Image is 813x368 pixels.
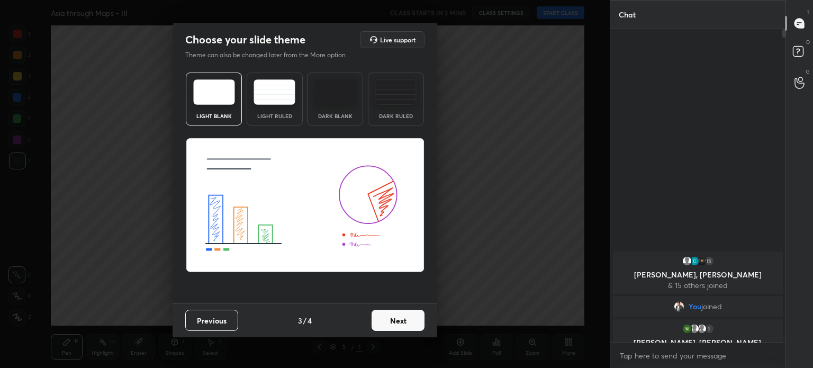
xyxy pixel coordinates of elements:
div: Dark Blank [314,113,356,119]
span: You [689,302,701,311]
p: T [807,8,810,16]
div: Dark Ruled [375,113,417,119]
img: fbb3c24a9d964a2d9832b95166ca1330.jpg [674,301,684,312]
span: joined [701,302,722,311]
p: Chat [610,1,644,29]
h4: 3 [298,315,302,326]
img: f8d4546719a64694ab16907841370a1c.62038746_3 [689,256,700,266]
img: default.png [682,256,692,266]
h2: Choose your slide theme [185,33,305,47]
div: 15 [704,256,715,266]
img: lightRuledTheme.5fabf969.svg [254,79,295,105]
img: default.png [697,324,707,334]
p: G [806,68,810,76]
p: [PERSON_NAME], [PERSON_NAME] [619,271,776,279]
p: [PERSON_NAME], [PERSON_NAME], [PERSON_NAME] [619,338,776,355]
h4: / [303,315,306,326]
div: grid [610,249,785,343]
div: 1 [704,324,715,334]
h4: 4 [308,315,312,326]
button: Previous [185,310,238,331]
h5: Live support [380,37,415,43]
img: darkTheme.f0cc69e5.svg [314,79,356,105]
img: lightThemeBanner.fbc32fad.svg [186,138,424,273]
div: Light Blank [193,113,235,119]
p: Theme can also be changed later from the More option [185,50,357,60]
button: Next [372,310,424,331]
img: darkRuledTheme.de295e13.svg [375,79,417,105]
img: 3 [682,324,692,334]
div: Light Ruled [254,113,296,119]
p: D [806,38,810,46]
img: lightTheme.e5ed3b09.svg [193,79,235,105]
img: 220d3692f25c49d09992e9c540966c63.jpg [697,256,707,266]
p: & 15 others joined [619,281,776,290]
img: default.png [689,324,700,334]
